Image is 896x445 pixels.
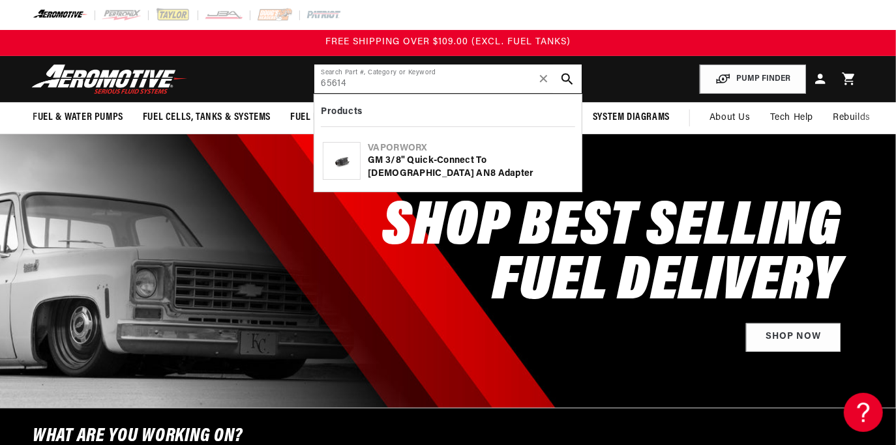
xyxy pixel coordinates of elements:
button: PUMP FINDER [700,65,806,94]
a: Shop Now [746,323,841,352]
span: Rebuilds [833,111,871,125]
input: Search by Part Number, Category or Keyword [314,65,581,93]
summary: Fuel Regulators [280,102,376,133]
button: search button [553,65,582,93]
summary: Fuel & Water Pumps [23,102,133,133]
span: Fuel Regulators [290,111,366,124]
span: Tech Help [770,111,813,125]
div: GM 3/8" Quick-Connect to [DEMOGRAPHIC_DATA] AN8 Adapter [368,154,573,180]
span: System Diagrams [593,111,670,124]
span: FREE SHIPPING OVER $109.00 (EXCL. FUEL TANKS) [325,37,571,47]
span: Fuel Cells, Tanks & Systems [143,111,271,124]
summary: Tech Help [760,102,823,134]
span: About Us [709,113,751,122]
b: Products [321,107,362,117]
summary: Rebuilds [823,102,880,134]
a: About Us [700,102,760,134]
summary: Fuel Cells, Tanks & Systems [133,102,280,133]
img: GM 3/8" Quick-Connect to Male AN8 Adapter [323,149,360,173]
h2: SHOP BEST SELLING FUEL DELIVERY [382,201,841,310]
img: Aeromotive [28,64,191,94]
div: VaporWorx [368,142,573,155]
span: Fuel & Water Pumps [33,111,123,124]
summary: System Diagrams [583,102,679,133]
span: ✕ [538,68,550,89]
